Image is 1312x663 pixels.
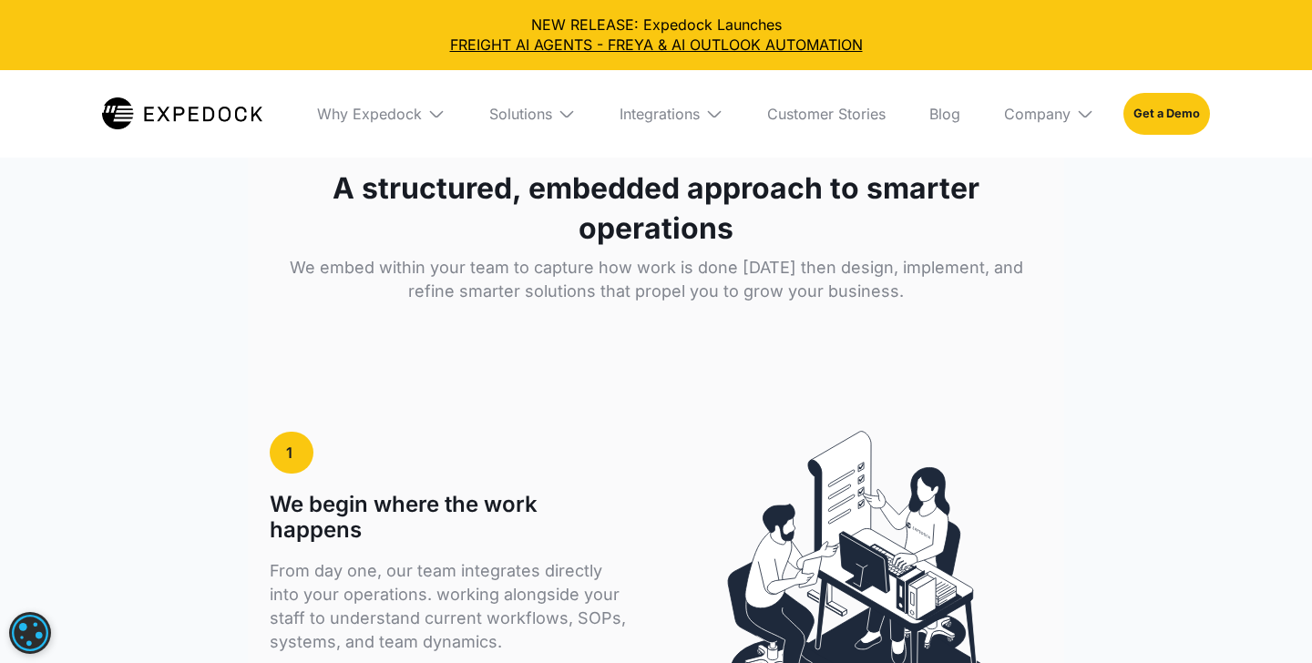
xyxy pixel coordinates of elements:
[270,492,627,545] h1: We begin where the work happens
[270,432,313,474] a: 1
[270,559,627,654] p: From day one, our team integrates directly into your operations. working alongside your staff to ...
[1004,105,1071,123] div: Company
[753,70,900,158] a: Customer Stories
[15,35,1297,55] a: FREIGHT AI AGENTS - FREYA & AI OUTLOOK AUTOMATION
[302,70,460,158] div: Why Expedock
[999,466,1312,663] iframe: Chat Widget
[915,70,975,158] a: Blog
[605,70,738,158] div: Integrations
[15,15,1297,56] div: NEW RELEASE: Expedock Launches
[489,105,552,123] div: Solutions
[317,105,422,123] div: Why Expedock
[620,105,700,123] div: Integrations
[475,70,590,158] div: Solutions
[1123,93,1210,135] a: Get a Demo
[270,168,1042,249] strong: A structured, embedded approach to smarter operations
[989,70,1109,158] div: Company
[270,256,1042,303] p: We embed within your team to capture how work is done [DATE] then design, implement, and refine s...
